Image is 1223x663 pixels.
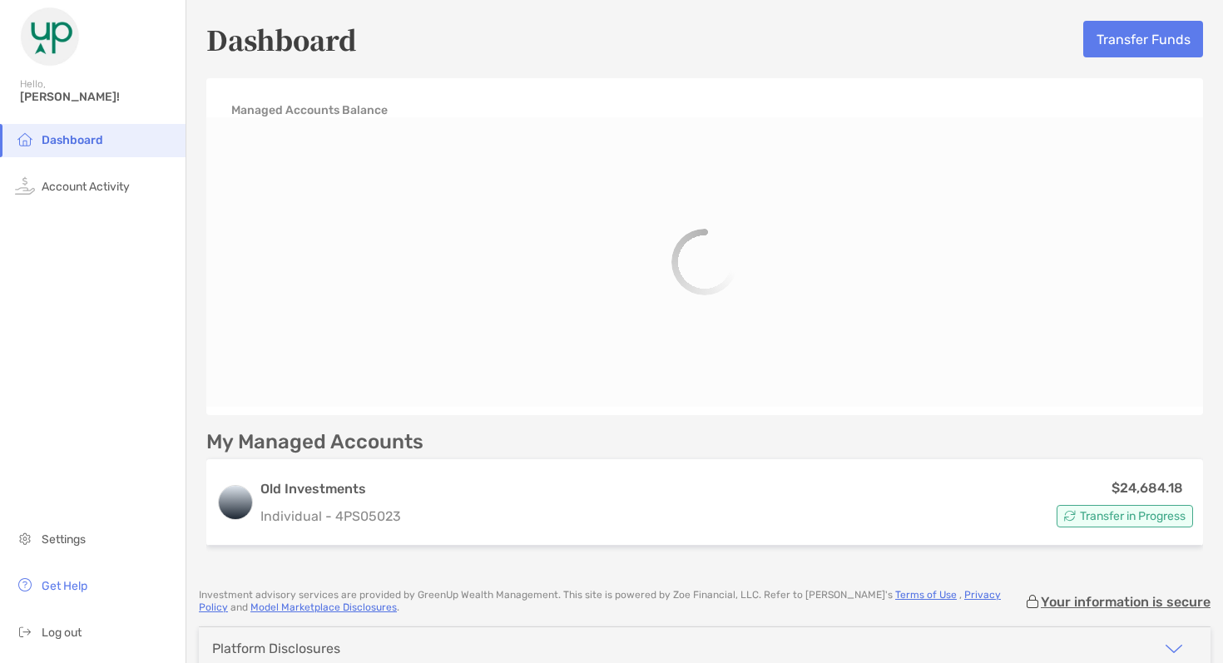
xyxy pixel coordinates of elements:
[42,532,86,547] span: Settings
[20,90,176,104] span: [PERSON_NAME]!
[42,626,82,640] span: Log out
[1064,510,1076,522] img: Account Status icon
[20,7,80,67] img: Zoe Logo
[15,528,35,548] img: settings icon
[212,641,340,656] div: Platform Disclosures
[15,176,35,195] img: activity icon
[260,479,401,499] h3: Old Investments
[42,133,103,147] span: Dashboard
[895,589,957,601] a: Terms of Use
[206,432,423,453] p: My Managed Accounts
[15,621,35,641] img: logout icon
[15,575,35,595] img: get-help icon
[199,589,1001,613] a: Privacy Policy
[250,601,397,613] a: Model Marketplace Disclosures
[260,506,401,527] p: Individual - 4PS05023
[199,589,1024,614] p: Investment advisory services are provided by GreenUp Wealth Management . This site is powered by ...
[1112,477,1183,498] p: $24,684.18
[1041,594,1211,610] p: Your information is secure
[1083,21,1203,57] button: Transfer Funds
[231,103,388,117] h4: Managed Accounts Balance
[1164,639,1184,659] img: icon arrow
[42,579,87,593] span: Get Help
[219,486,252,519] img: logo account
[15,129,35,149] img: household icon
[1080,512,1186,521] span: Transfer in Progress
[42,180,130,194] span: Account Activity
[206,20,357,58] h5: Dashboard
